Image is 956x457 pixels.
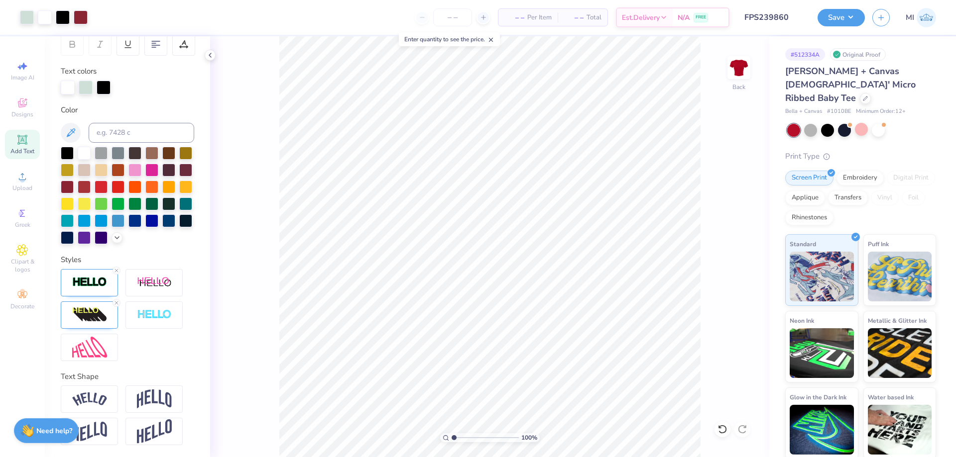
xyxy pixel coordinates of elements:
[818,9,865,26] button: Save
[790,315,814,326] span: Neon Ink
[61,104,194,116] div: Color
[785,65,916,104] span: [PERSON_NAME] + Canvas [DEMOGRAPHIC_DATA]' Micro Ribbed Baby Tee
[868,392,914,402] span: Water based Ink
[587,12,601,23] span: Total
[785,107,822,116] span: Bella + Canvas
[61,254,194,266] div: Styles
[785,210,834,225] div: Rhinestones
[790,252,854,301] img: Standard
[827,107,851,116] span: # 1010BE
[732,83,745,91] div: Back
[902,190,925,205] div: Foil
[11,74,34,82] span: Image AI
[527,12,552,23] span: Per Item
[868,328,932,378] img: Metallic & Glitter Ink
[887,171,935,185] div: Digital Print
[790,328,854,378] img: Neon Ink
[564,12,584,23] span: – –
[137,309,172,321] img: Negative Space
[12,184,32,192] span: Upload
[5,258,40,274] span: Clipart & logos
[696,14,706,21] span: FREE
[868,405,932,455] img: Water based Ink
[871,190,899,205] div: Vinyl
[785,190,825,205] div: Applique
[830,48,886,61] div: Original Proof
[10,302,34,310] span: Decorate
[790,392,846,402] span: Glow in the Dark Ink
[504,12,524,23] span: – –
[622,12,660,23] span: Est. Delivery
[89,123,194,143] input: e.g. 7428 c
[72,337,107,358] img: Free Distort
[729,58,749,78] img: Back
[856,107,906,116] span: Minimum Order: 12 +
[61,66,97,77] label: Text colors
[72,276,107,288] img: Stroke
[72,307,107,323] img: 3d Illusion
[868,252,932,301] img: Puff Ink
[72,392,107,406] img: Arc
[399,32,500,46] div: Enter quantity to see the price.
[36,426,72,436] strong: Need help?
[785,151,936,162] div: Print Type
[137,389,172,408] img: Arch
[433,8,472,26] input: – –
[790,405,854,455] img: Glow in the Dark Ink
[785,171,834,185] div: Screen Print
[10,147,34,155] span: Add Text
[137,419,172,444] img: Rise
[868,315,927,326] span: Metallic & Glitter Ink
[906,12,914,23] span: MI
[137,276,172,289] img: Shadow
[61,371,194,382] div: Text Shape
[521,433,537,442] span: 100 %
[15,221,30,229] span: Greek
[868,239,889,249] span: Puff Ink
[785,48,825,61] div: # 512334A
[828,190,868,205] div: Transfers
[906,8,936,27] a: MI
[836,171,884,185] div: Embroidery
[678,12,690,23] span: N/A
[790,239,816,249] span: Standard
[917,8,936,27] img: Mark Isaac
[72,422,107,441] img: Flag
[737,7,810,27] input: Untitled Design
[11,110,33,118] span: Designs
